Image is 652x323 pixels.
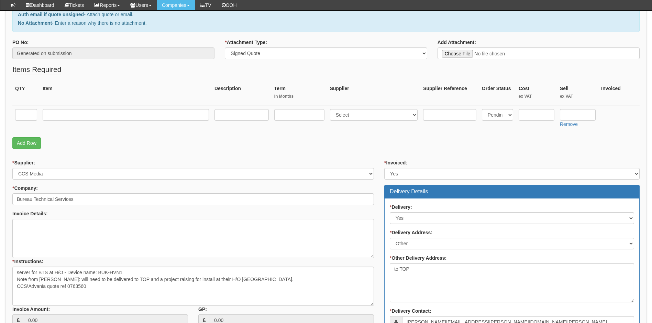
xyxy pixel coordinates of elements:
[327,82,421,106] th: Supplier
[18,20,52,26] b: No Attachment
[519,94,554,99] small: ex VAT
[557,82,598,106] th: Sell
[598,82,640,106] th: Invoiced
[18,20,634,26] p: - Enter a reason why there is no attachment.
[40,82,212,106] th: Item
[390,255,446,261] label: Other Delivery Address:
[390,189,634,195] h3: Delivery Details
[272,82,327,106] th: Term
[12,82,40,106] th: QTY
[390,308,431,314] label: Delivery Contact:
[225,39,267,46] label: Attachment Type:
[18,11,634,18] p: - Attach quote or email.
[479,82,516,106] th: Order Status
[274,94,324,99] small: In Months
[438,39,476,46] label: Add Attachment:
[516,82,557,106] th: Cost
[384,159,407,166] label: Invoiced:
[560,121,578,127] a: Remove
[198,306,207,313] label: GP:
[12,39,29,46] label: PO No:
[12,306,50,313] label: Invoice Amount:
[12,210,48,217] label: Invoice Details:
[12,258,43,265] label: Instructions:
[420,82,479,106] th: Supplier Reference
[560,94,596,99] small: ex VAT
[212,82,272,106] th: Description
[390,229,432,236] label: Delivery Address:
[12,185,38,192] label: Company:
[12,159,35,166] label: Supplier:
[12,137,41,149] a: Add Row
[18,12,84,17] b: Auth email if quote unsigned
[12,64,61,75] legend: Items Required
[390,204,412,211] label: Delivery:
